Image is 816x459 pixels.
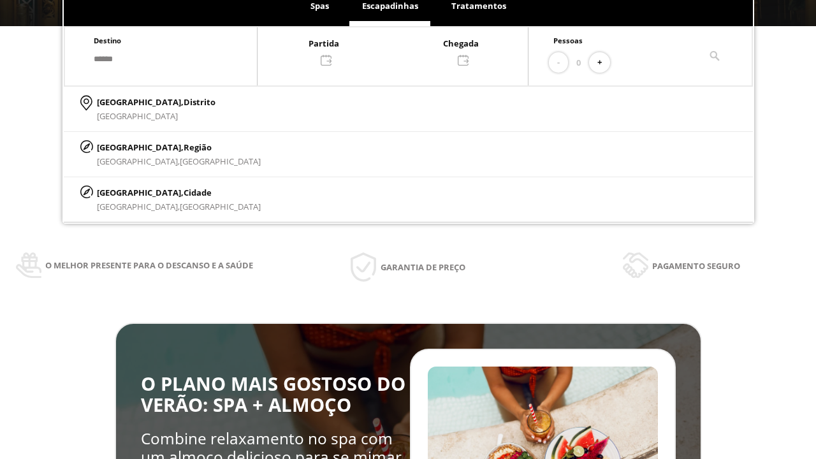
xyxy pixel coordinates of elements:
[184,142,212,153] span: Região
[549,52,568,73] button: -
[589,52,610,73] button: +
[576,55,581,69] span: 0
[45,258,253,272] span: O melhor presente para o descanso e a saúde
[97,156,180,167] span: [GEOGRAPHIC_DATA],
[184,187,212,198] span: Cidade
[97,95,215,109] p: [GEOGRAPHIC_DATA],
[97,110,178,122] span: [GEOGRAPHIC_DATA]
[553,36,583,45] span: Pessoas
[652,259,740,273] span: Pagamento seguro
[97,186,261,200] p: [GEOGRAPHIC_DATA],
[381,260,465,274] span: Garantia de preço
[97,201,180,212] span: [GEOGRAPHIC_DATA],
[180,201,261,212] span: [GEOGRAPHIC_DATA]
[184,96,215,108] span: Distrito
[94,36,121,45] span: Destino
[180,156,261,167] span: [GEOGRAPHIC_DATA]
[141,371,405,418] span: O PLANO MAIS GOSTOSO DO VERÃO: SPA + ALMOÇO
[97,140,261,154] p: [GEOGRAPHIC_DATA],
